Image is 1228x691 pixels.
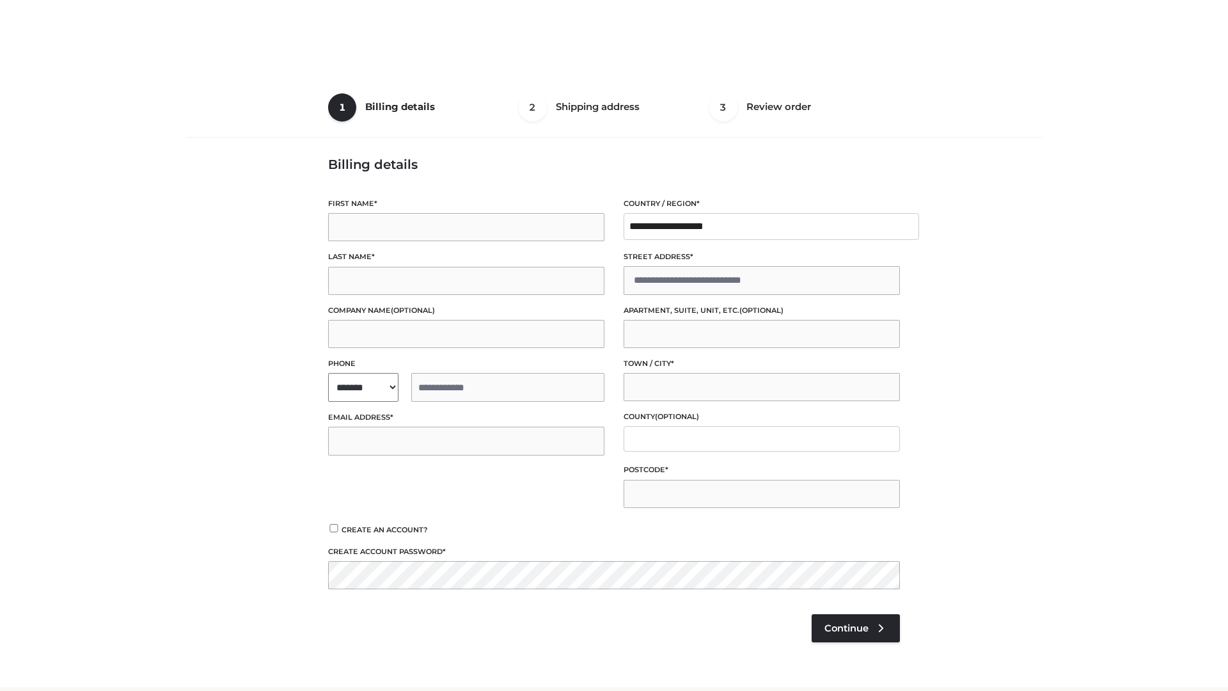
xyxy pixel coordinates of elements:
label: Apartment, suite, unit, etc. [624,305,900,317]
label: First name [328,198,604,210]
span: Billing details [365,100,435,113]
span: Continue [824,623,869,634]
label: Phone [328,358,604,370]
label: Postcode [624,464,900,476]
label: Create account password [328,546,900,558]
span: (optional) [739,306,783,315]
label: Last name [328,251,604,263]
a: Continue [812,614,900,642]
label: Email address [328,411,604,424]
span: 3 [709,93,737,122]
label: Country / Region [624,198,900,210]
span: Shipping address [556,100,640,113]
span: Review order [746,100,811,113]
label: Town / City [624,358,900,370]
span: (optional) [655,412,699,421]
input: Create an account? [328,524,340,532]
label: County [624,411,900,423]
h3: Billing details [328,157,900,172]
span: (optional) [391,306,435,315]
span: 2 [519,93,547,122]
label: Street address [624,251,900,263]
span: 1 [328,93,356,122]
span: Create an account? [342,525,428,534]
label: Company name [328,305,604,317]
